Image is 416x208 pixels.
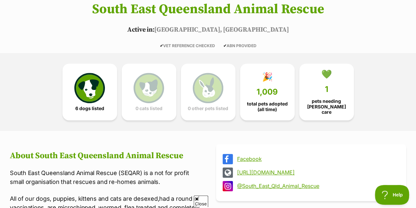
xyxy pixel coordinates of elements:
a: [URL][DOMAIN_NAME] [237,169,397,175]
icon: ✔ [160,43,163,48]
span: 1,009 [257,87,278,97]
a: 0 other pets listed [181,64,235,120]
span: VET REFERENCE CHECKED [160,43,215,48]
img: petrescue-icon-eee76f85a60ef55c4a1927667547b313a7c0e82042636edf73dce9c88f694885.svg [74,73,105,103]
span: ABN PROVIDED [223,43,257,48]
a: @South_East_Qld_Animal_Rescue [237,183,397,189]
p: South East Queensland Animal Rescue (SEQAR) is a not for profit small organisation that rescues a... [10,168,200,186]
a: 0 cats listed [122,64,176,120]
span: Close [194,195,208,207]
span: 0 other pets listed [188,106,228,111]
span: total pets adopted (all time) [246,101,289,112]
img: bunny-icon-b786713a4a21a2fe6d13e954f4cb29d131f1b31f8a74b52ca2c6d2999bc34bbe.svg [193,73,223,103]
iframe: Help Scout Beacon - Open [375,185,409,205]
h2: About South East Queensland Animal Rescue [10,151,200,161]
div: 🎉 [262,72,273,82]
a: 🎉 1,009 total pets adopted (all time) [240,64,295,120]
a: 6 dogs listed [62,64,117,120]
span: 0 cats listed [135,106,162,111]
span: 1 [325,85,328,94]
span: Active in: [127,26,154,34]
a: 💚 1 pets needing [PERSON_NAME] care [299,64,354,120]
icon: ✔ [223,43,227,48]
a: Facebook [237,156,397,162]
span: 6 dogs listed [75,106,104,111]
img: cat-icon-068c71abf8fe30c970a85cd354bc8e23425d12f6e8612795f06af48be43a487a.svg [134,73,164,103]
span: pets needing [PERSON_NAME] care [305,99,348,114]
div: 💚 [321,69,332,79]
